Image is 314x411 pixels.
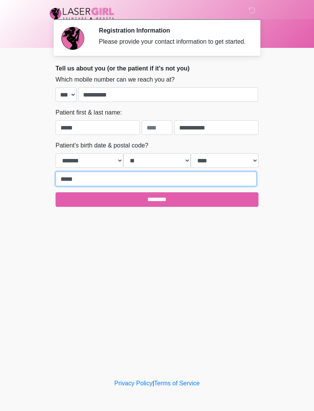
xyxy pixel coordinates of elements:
label: Patient's birth date & postal code? [56,141,148,150]
label: Which mobile number can we reach you at? [56,75,175,84]
img: Laser Girl Med Spa LLC Logo [48,6,116,21]
div: Please provide your contact information to get started. [99,37,247,46]
img: Agent Avatar [61,27,84,50]
label: Patient first & last name: [56,108,122,117]
a: Privacy Policy [114,380,153,386]
h2: Tell us about you (or the patient if it's not you) [56,65,258,72]
a: | [152,380,154,386]
a: Terms of Service [154,380,200,386]
h2: Registration Information [99,27,247,34]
